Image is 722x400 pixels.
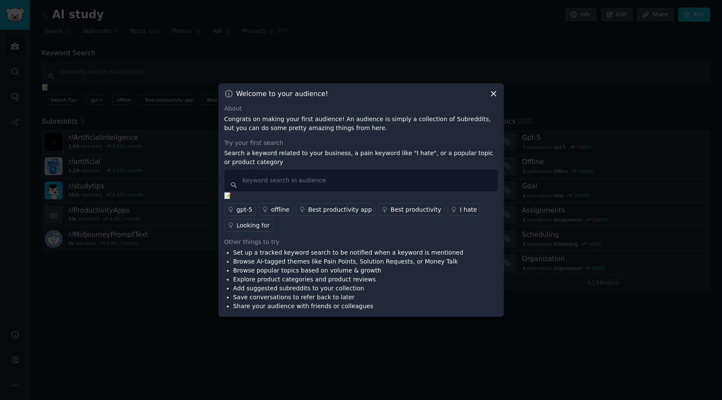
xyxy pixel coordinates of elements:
[259,203,293,216] a: offline
[296,203,375,216] a: Best productivity app
[233,302,464,311] li: Share your audience with friends or colleagues
[237,221,270,230] div: Looking for
[233,284,464,293] li: Add suggested subreddits to your collection
[224,170,498,191] input: Keyword search in audience
[233,257,464,266] li: Browse AI-tagged themes like Pain Points, Solution Requests, or Money Talk
[308,205,372,214] div: Best productivity app
[236,89,328,98] h3: Welcome to your audience!
[224,104,498,113] div: About
[224,139,498,148] div: Try your first search
[224,238,498,247] div: Other things to try
[447,203,480,216] a: I hate
[378,203,445,216] a: Best productivity
[224,191,232,200] button: 📝
[391,205,441,214] div: Best productivity
[224,115,498,133] p: Congrats on making your first audience! An audience is simply a collection of Subreddits, but you...
[233,293,464,302] li: Save conversations to refer back to later
[224,219,273,232] a: Looking for
[224,149,498,167] p: Search a keyword related to your business, a pain keyword like "I hate", or a popular topic or pr...
[233,275,464,284] li: Explore product categories and product reviews
[224,203,256,216] a: gpt-5
[233,266,464,275] li: Browse popular topics based on volume & growth
[271,205,289,214] div: offline
[237,205,252,214] div: gpt-5
[233,248,464,257] li: Set up a tracked keyword search to be notified when a keyword is mentioned
[460,205,477,214] div: I hate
